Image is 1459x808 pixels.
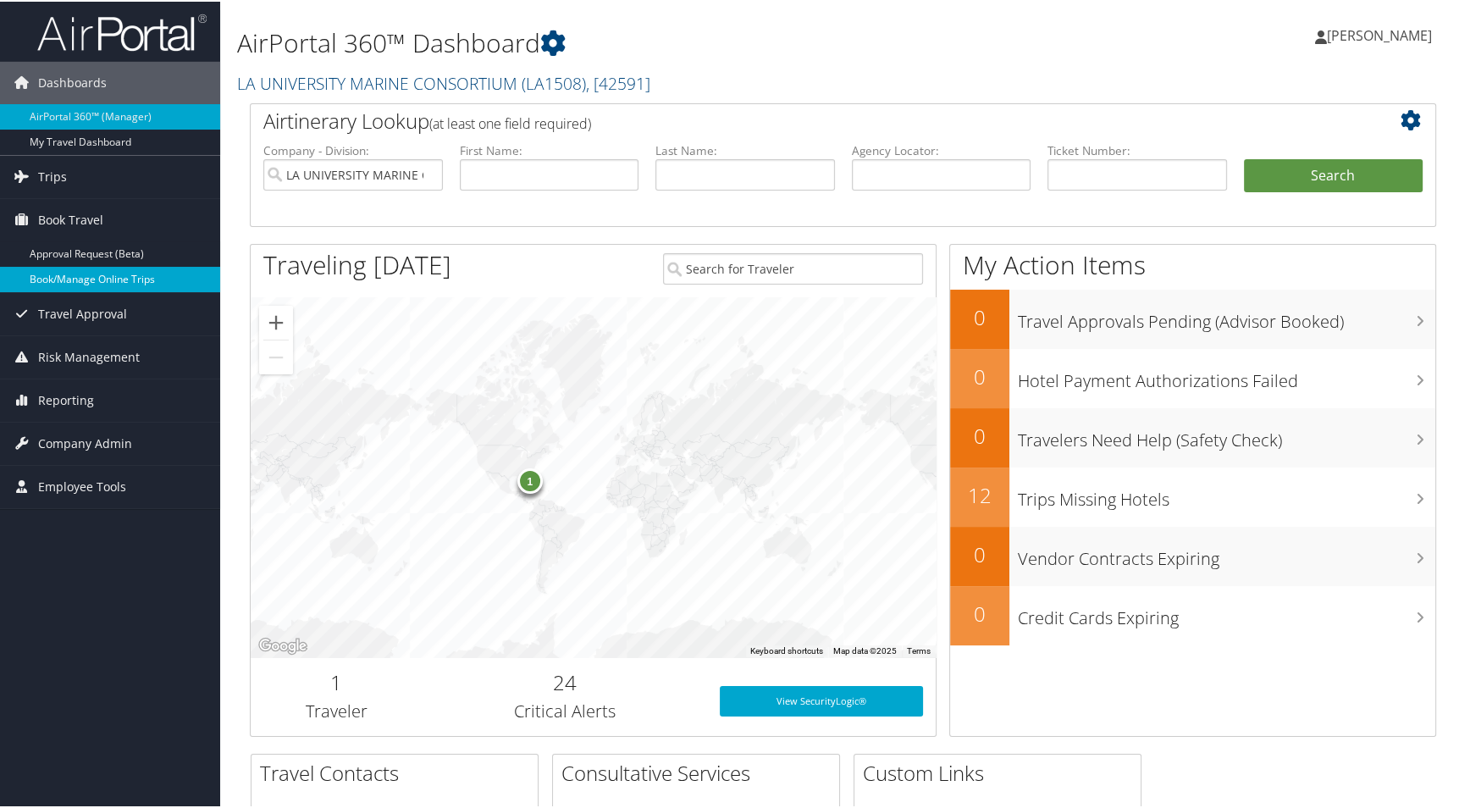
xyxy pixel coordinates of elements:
h2: Airtinerary Lookup [263,105,1324,134]
button: Search [1244,158,1423,191]
a: Open this area in Google Maps (opens a new window) [255,634,311,656]
h1: Traveling [DATE] [263,246,451,281]
label: First Name: [460,141,639,158]
button: Zoom out [259,339,293,373]
label: Agency Locator: [852,141,1031,158]
label: Company - Division: [263,141,443,158]
h2: 0 [950,302,1009,330]
a: 12Trips Missing Hotels [950,466,1435,525]
span: Risk Management [38,335,140,377]
h2: 24 [434,667,694,695]
h3: Credit Cards Expiring [1018,596,1435,628]
a: 0Hotel Payment Authorizations Failed [950,347,1435,407]
span: (at least one field required) [429,113,591,131]
span: Book Travel [38,197,103,240]
h1: AirPortal 360™ Dashboard [237,24,1045,59]
label: Ticket Number: [1047,141,1227,158]
h3: Critical Alerts [434,698,694,722]
h3: Vendor Contracts Expiring [1018,537,1435,569]
a: 0Travelers Need Help (Safety Check) [950,407,1435,466]
img: airportal-logo.png [37,11,207,51]
h3: Hotel Payment Authorizations Failed [1018,359,1435,391]
h3: Trips Missing Hotels [1018,478,1435,510]
span: Employee Tools [38,464,126,506]
h2: 0 [950,361,1009,390]
button: Keyboard shortcuts [750,644,823,656]
span: Map data ©2025 [833,645,897,654]
a: Terms (opens in new tab) [907,645,931,654]
span: Company Admin [38,421,132,463]
h3: Travelers Need Help (Safety Check) [1018,418,1435,451]
h2: Consultative Services [561,757,839,786]
a: 0Travel Approvals Pending (Advisor Booked) [950,288,1435,347]
h1: My Action Items [950,246,1435,281]
a: [PERSON_NAME] [1315,8,1449,59]
h3: Travel Approvals Pending (Advisor Booked) [1018,300,1435,332]
input: Search for Traveler [663,252,923,283]
button: Zoom in [259,304,293,338]
a: View SecurityLogic® [720,684,923,715]
span: , [ 42591 ] [586,70,650,93]
img: Google [255,634,311,656]
h3: Traveler [263,698,409,722]
h2: 0 [950,598,1009,627]
a: LA UNIVERSITY MARINE CONSORTIUM [237,70,650,93]
span: Reporting [38,378,94,420]
h2: Custom Links [863,757,1141,786]
span: [PERSON_NAME] [1327,25,1432,43]
div: 1 [517,467,543,492]
h2: 1 [263,667,409,695]
h2: 0 [950,539,1009,567]
h2: Travel Contacts [260,757,538,786]
label: Last Name: [655,141,835,158]
span: Trips [38,154,67,196]
a: 0Vendor Contracts Expiring [950,525,1435,584]
span: ( LA1508 ) [522,70,586,93]
a: 0Credit Cards Expiring [950,584,1435,644]
h2: 12 [950,479,1009,508]
span: Dashboards [38,60,107,102]
h2: 0 [950,420,1009,449]
span: Travel Approval [38,291,127,334]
